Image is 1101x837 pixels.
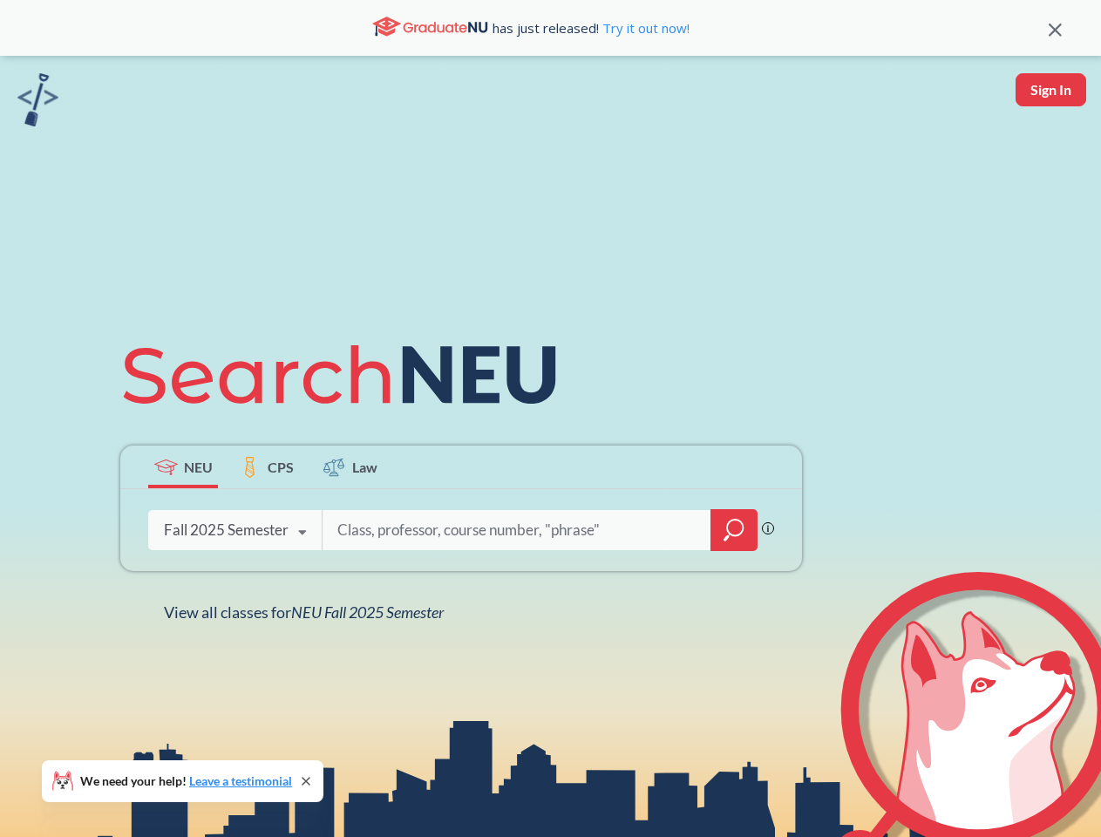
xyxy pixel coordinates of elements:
[336,512,698,548] input: Class, professor, course number, "phrase"
[80,775,292,787] span: We need your help!
[17,73,58,126] img: sandbox logo
[17,73,58,132] a: sandbox logo
[184,457,213,477] span: NEU
[268,457,294,477] span: CPS
[352,457,377,477] span: Law
[291,602,444,622] span: NEU Fall 2025 Semester
[493,18,690,37] span: has just released!
[710,509,758,551] div: magnifying glass
[1016,73,1086,106] button: Sign In
[164,602,444,622] span: View all classes for
[724,518,744,542] svg: magnifying glass
[189,773,292,788] a: Leave a testimonial
[164,521,289,540] div: Fall 2025 Semester
[599,19,690,37] a: Try it out now!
